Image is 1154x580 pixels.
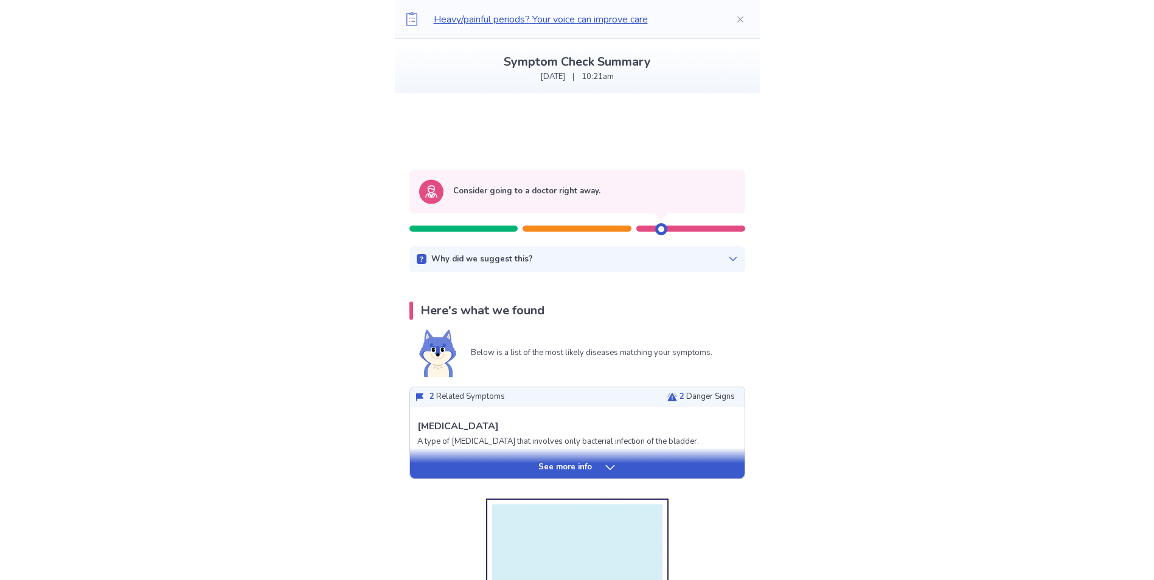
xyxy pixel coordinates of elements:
[417,436,699,448] p: A type of [MEDICAL_DATA] that involves only bacterial infection of the bladder.
[434,12,716,27] p: Heavy/painful periods? Your voice can improve care
[540,71,565,83] p: [DATE]
[582,71,614,83] p: 10:21am
[419,330,456,377] img: Shiba
[405,53,750,71] p: Symptom Check Summary
[431,254,533,266] p: Why did we suggest this?
[680,391,735,403] p: Danger Signs
[429,391,434,402] span: 2
[538,461,592,474] p: See more info
[417,419,499,433] p: [MEDICAL_DATA]
[420,302,544,320] p: Here's what we found
[429,391,505,403] p: Related Symptoms
[453,185,600,198] p: Consider going to a doctor right away.
[572,71,574,83] p: |
[680,391,684,402] span: 2
[471,347,712,359] p: Below is a list of the most likely diseases matching your symptoms.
